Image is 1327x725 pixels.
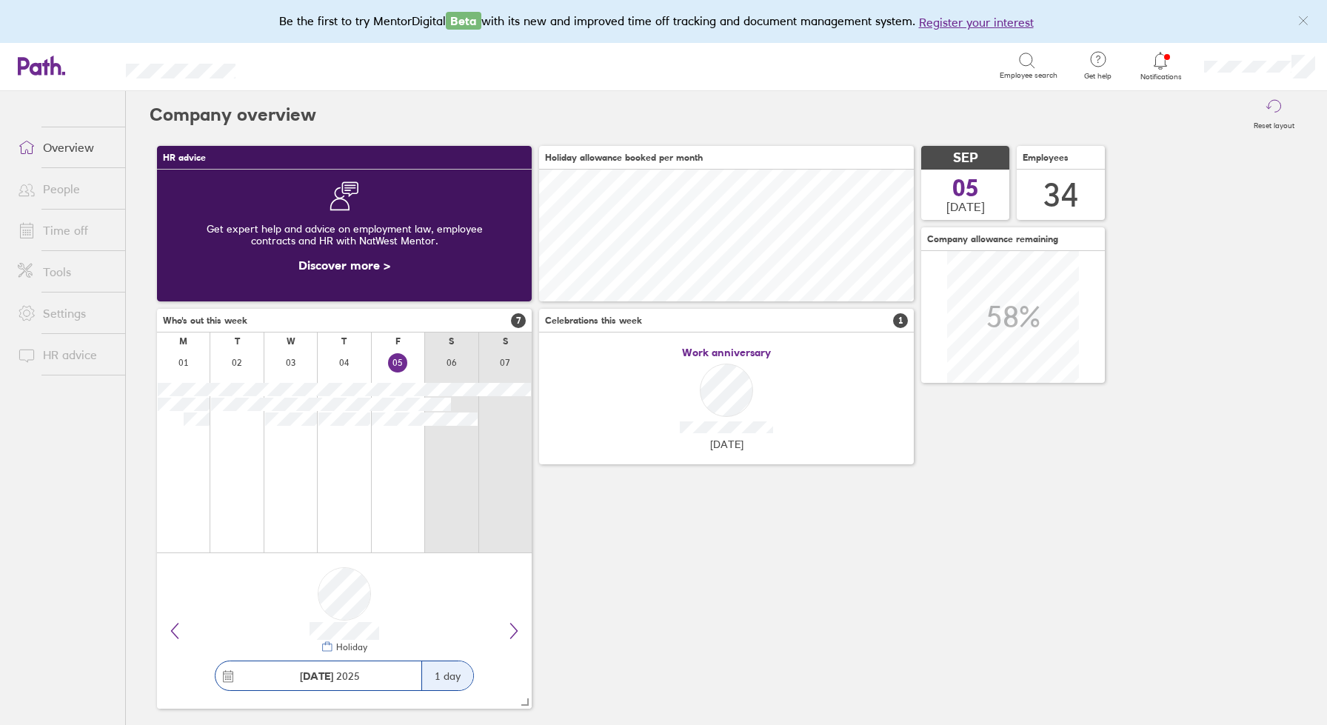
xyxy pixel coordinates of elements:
[163,153,206,163] span: HR advice
[6,133,125,162] a: Overview
[1137,50,1185,81] a: Notifications
[6,257,125,287] a: Tools
[298,258,390,273] a: Discover more >
[503,336,508,347] div: S
[279,12,1049,31] div: Be the first to try MentorDigital with its new and improved time off tracking and document manage...
[1074,72,1122,81] span: Get help
[952,176,979,200] span: 05
[395,336,401,347] div: F
[235,336,240,347] div: T
[300,670,360,682] span: 2025
[919,13,1034,31] button: Register your interest
[893,313,908,328] span: 1
[1245,117,1303,130] label: Reset layout
[1245,91,1303,138] button: Reset layout
[511,313,526,328] span: 7
[449,336,454,347] div: S
[1023,153,1069,163] span: Employees
[275,59,313,72] div: Search
[333,642,367,652] div: Holiday
[682,347,771,358] span: Work anniversary
[150,91,316,138] h2: Company overview
[179,336,187,347] div: M
[6,340,125,370] a: HR advice
[1000,71,1057,80] span: Employee search
[300,669,333,683] strong: [DATE]
[710,438,743,450] span: [DATE]
[446,12,481,30] span: Beta
[1137,73,1185,81] span: Notifications
[6,298,125,328] a: Settings
[421,661,473,690] div: 1 day
[341,336,347,347] div: T
[545,315,642,326] span: Celebrations this week
[287,336,295,347] div: W
[927,234,1058,244] span: Company allowance remaining
[946,200,985,213] span: [DATE]
[6,174,125,204] a: People
[1043,176,1079,214] div: 34
[163,315,247,326] span: Who's out this week
[6,216,125,245] a: Time off
[169,211,520,258] div: Get expert help and advice on employment law, employee contracts and HR with NatWest Mentor.
[953,150,978,166] span: SEP
[545,153,703,163] span: Holiday allowance booked per month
